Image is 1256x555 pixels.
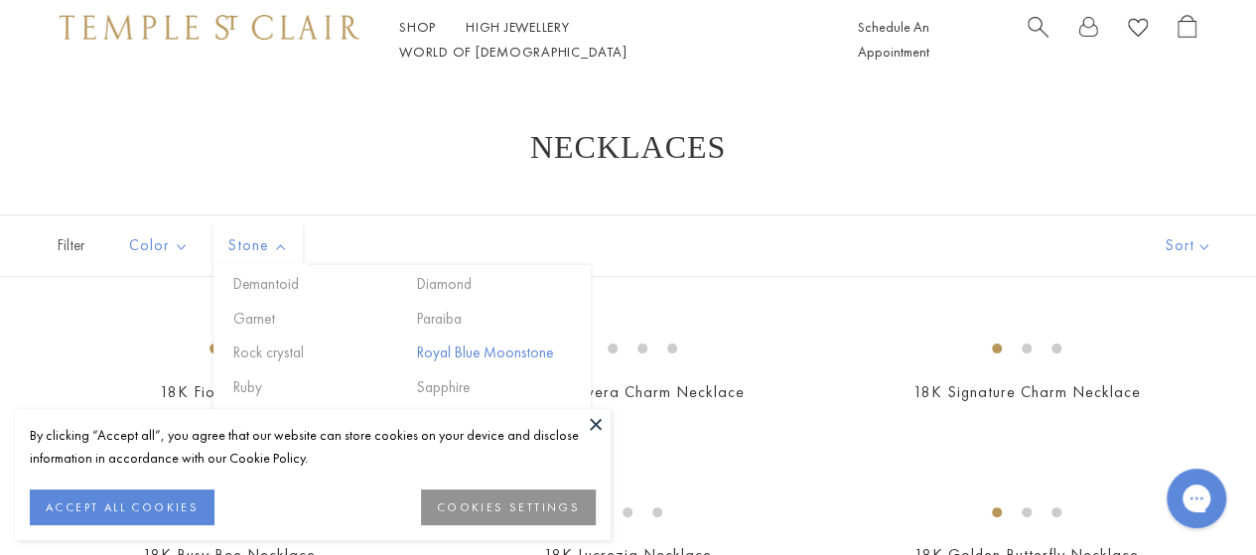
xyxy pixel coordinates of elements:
nav: Main navigation [399,15,813,65]
iframe: Gorgias live chat messenger [1157,462,1236,535]
img: Temple St. Clair [60,15,359,39]
span: Color [119,233,204,258]
a: 18K Primavera Charm Necklace [511,381,744,402]
button: ACCEPT ALL COOKIES [30,489,214,525]
a: Schedule An Appointment [858,18,929,61]
div: By clicking “Accept all”, you agree that our website can store cookies on your device and disclos... [30,424,596,470]
a: ShopShop [399,18,436,36]
button: Stone [213,223,303,268]
a: 18K Fiori Necklace [160,381,299,402]
button: Show sort by [1121,215,1256,276]
a: High JewelleryHigh Jewellery [466,18,570,36]
button: COOKIES SETTINGS [421,489,596,525]
a: Open Shopping Bag [1178,15,1196,65]
a: Search [1028,15,1048,65]
button: Color [114,223,204,268]
h1: Necklaces [79,129,1177,165]
span: Stone [218,233,303,258]
a: View Wishlist [1128,15,1148,46]
a: 18K Signature Charm Necklace [913,381,1141,402]
a: World of [DEMOGRAPHIC_DATA]World of [DEMOGRAPHIC_DATA] [399,43,627,61]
